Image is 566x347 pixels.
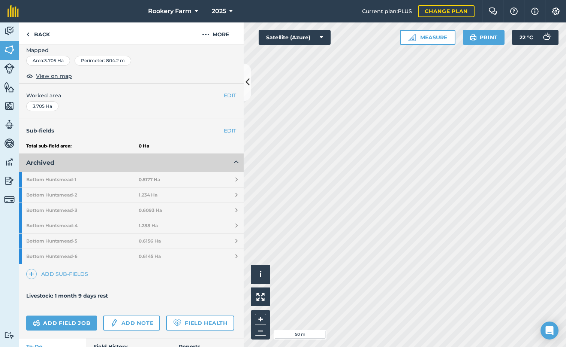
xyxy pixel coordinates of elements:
img: svg+xml;base64,PHN2ZyB4bWxucz0iaHR0cDovL3d3dy53My5vcmcvMjAwMC9zdmciIHdpZHRoPSIxOCIgaGVpZ2h0PSIyNC... [26,71,33,80]
strong: 1.234 Ha [139,192,157,198]
strong: Bottom Huntsmead - 6 [26,249,139,264]
strong: 0.6145 Ha [139,253,161,259]
img: svg+xml;base64,PHN2ZyB4bWxucz0iaHR0cDovL3d3dy53My5vcmcvMjAwMC9zdmciIHdpZHRoPSI1NiIgaGVpZ2h0PSI2MC... [4,100,15,112]
span: Current plan : PLUS [362,7,412,15]
strong: Bottom Huntsmead - 2 [26,188,139,203]
img: svg+xml;base64,PHN2ZyB4bWxucz0iaHR0cDovL3d3dy53My5vcmcvMjAwMC9zdmciIHdpZHRoPSIxOSIgaGVpZ2h0PSIyNC... [470,33,477,42]
img: svg+xml;base64,PHN2ZyB4bWxucz0iaHR0cDovL3d3dy53My5vcmcvMjAwMC9zdmciIHdpZHRoPSIxNyIgaGVpZ2h0PSIxNy... [531,7,539,16]
div: 3.705 Ha [26,101,58,111]
img: svg+xml;base64,PD94bWwgdmVyc2lvbj0iMS4wIiBlbmNvZGluZz0idXRmLTgiPz4KPCEtLSBHZW5lcmF0b3I6IEFkb2JlIE... [539,30,554,45]
div: Area : 3.705 Ha [26,56,70,66]
img: svg+xml;base64,PD94bWwgdmVyc2lvbj0iMS4wIiBlbmNvZGluZz0idXRmLTgiPz4KPCEtLSBHZW5lcmF0b3I6IEFkb2JlIE... [4,119,15,130]
strong: Bottom Huntsmead - 5 [26,234,139,249]
button: Archived [19,154,244,172]
img: svg+xml;base64,PD94bWwgdmVyc2lvbj0iMS4wIiBlbmNvZGluZz0idXRmLTgiPz4KPCEtLSBHZW5lcmF0b3I6IEFkb2JlIE... [4,63,15,74]
span: Worked area [26,91,236,100]
strong: Total sub-field area: [26,143,139,149]
img: svg+xml;base64,PD94bWwgdmVyc2lvbj0iMS4wIiBlbmNvZGluZz0idXRmLTgiPz4KPCEtLSBHZW5lcmF0b3I6IEFkb2JlIE... [4,194,15,205]
button: + [255,314,266,325]
strong: Bottom Huntsmead - 3 [26,203,139,218]
button: Print [463,30,505,45]
img: svg+xml;base64,PD94bWwgdmVyc2lvbj0iMS4wIiBlbmNvZGluZz0idXRmLTgiPz4KPCEtLSBHZW5lcmF0b3I6IEFkb2JlIE... [4,138,15,149]
a: EDIT [224,127,236,135]
strong: 0 Ha [139,143,149,149]
span: View on map [36,72,72,80]
h4: Livestock: 1 month 9 days rest [26,292,108,299]
a: Bottom Huntsmead-50.6156 Ha [19,234,244,249]
button: 22 °C [512,30,559,45]
img: svg+xml;base64,PD94bWwgdmVyc2lvbj0iMS4wIiBlbmNvZGluZz0idXRmLTgiPz4KPCEtLSBHZW5lcmF0b3I6IEFkb2JlIE... [4,332,15,339]
strong: 0.5177 Ha [139,177,160,183]
img: A question mark icon [509,7,518,15]
span: 22 ° C [520,30,533,45]
img: fieldmargin Logo [7,5,19,17]
a: Back [19,22,57,45]
img: svg+xml;base64,PD94bWwgdmVyc2lvbj0iMS4wIiBlbmNvZGluZz0idXRmLTgiPz4KPCEtLSBHZW5lcmF0b3I6IEFkb2JlIE... [33,319,40,328]
button: i [251,265,270,284]
strong: 1.288 Ha [139,223,158,229]
a: Bottom Huntsmead-60.6145 Ha [19,249,244,264]
button: EDIT [224,91,236,100]
a: Add field job [26,316,97,331]
strong: Bottom Huntsmead - 4 [26,218,139,233]
div: Open Intercom Messenger [541,322,559,340]
a: Field Health [166,316,234,331]
img: svg+xml;base64,PHN2ZyB4bWxucz0iaHR0cDovL3d3dy53My5vcmcvMjAwMC9zdmciIHdpZHRoPSI1NiIgaGVpZ2h0PSI2MC... [4,82,15,93]
button: More [187,22,244,45]
span: Mapped [19,46,244,54]
span: Rookery Farm [148,7,192,16]
a: Bottom Huntsmead-21.234 Ha [19,188,244,203]
div: Perimeter : 804.2 m [75,56,131,66]
strong: Bottom Huntsmead - 1 [26,172,139,187]
span: 2025 [212,7,226,16]
img: svg+xml;base64,PHN2ZyB4bWxucz0iaHR0cDovL3d3dy53My5vcmcvMjAwMC9zdmciIHdpZHRoPSIxNCIgaGVpZ2h0PSIyNC... [29,270,34,278]
a: Add sub-fields [26,269,91,279]
a: Change plan [418,5,475,17]
img: Four arrows, one pointing top left, one top right, one bottom right and the last bottom left [256,293,265,301]
img: Ruler icon [408,34,416,41]
img: svg+xml;base64,PHN2ZyB4bWxucz0iaHR0cDovL3d3dy53My5vcmcvMjAwMC9zdmciIHdpZHRoPSI1NiIgaGVpZ2h0PSI2MC... [4,44,15,55]
a: Add note [103,316,160,331]
button: View on map [26,71,72,80]
span: i [259,270,262,279]
img: svg+xml;base64,PHN2ZyB4bWxucz0iaHR0cDovL3d3dy53My5vcmcvMjAwMC9zdmciIHdpZHRoPSI5IiBoZWlnaHQ9IjI0Ii... [26,30,30,39]
img: svg+xml;base64,PD94bWwgdmVyc2lvbj0iMS4wIiBlbmNvZGluZz0idXRmLTgiPz4KPCEtLSBHZW5lcmF0b3I6IEFkb2JlIE... [4,175,15,186]
img: svg+xml;base64,PD94bWwgdmVyc2lvbj0iMS4wIiBlbmNvZGluZz0idXRmLTgiPz4KPCEtLSBHZW5lcmF0b3I6IEFkb2JlIE... [110,319,118,328]
button: Measure [400,30,455,45]
img: svg+xml;base64,PD94bWwgdmVyc2lvbj0iMS4wIiBlbmNvZGluZz0idXRmLTgiPz4KPCEtLSBHZW5lcmF0b3I6IEFkb2JlIE... [4,25,15,37]
strong: 0.6156 Ha [139,238,161,244]
strong: 0.6093 Ha [139,207,162,213]
img: A cog icon [551,7,560,15]
img: svg+xml;base64,PD94bWwgdmVyc2lvbj0iMS4wIiBlbmNvZGluZz0idXRmLTgiPz4KPCEtLSBHZW5lcmF0b3I6IEFkb2JlIE... [4,156,15,168]
img: Two speech bubbles overlapping with the left bubble in the forefront [488,7,497,15]
h4: Sub-fields [19,127,244,135]
a: Bottom Huntsmead-41.288 Ha [19,218,244,233]
button: Satellite (Azure) [259,30,331,45]
a: Bottom Huntsmead-30.6093 Ha [19,203,244,218]
a: Bottom Huntsmead-10.5177 Ha [19,172,244,187]
img: svg+xml;base64,PHN2ZyB4bWxucz0iaHR0cDovL3d3dy53My5vcmcvMjAwMC9zdmciIHdpZHRoPSIyMCIgaGVpZ2h0PSIyNC... [202,30,210,39]
button: – [255,325,266,336]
